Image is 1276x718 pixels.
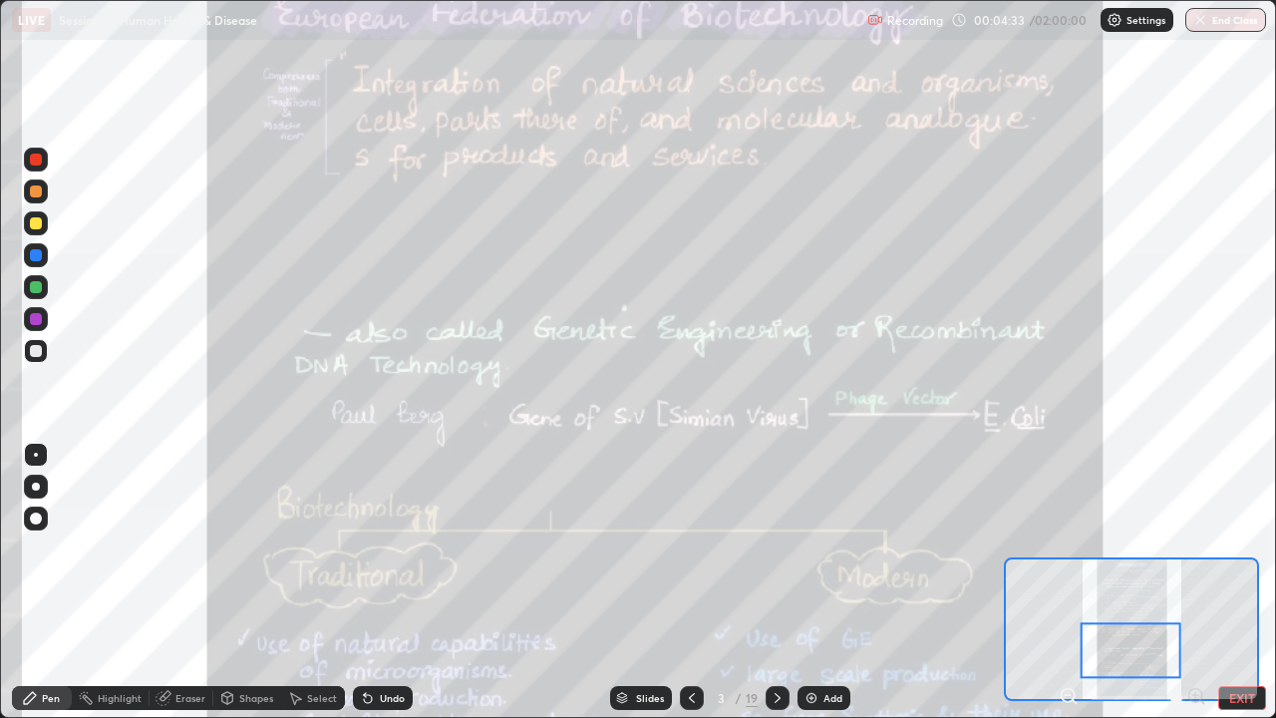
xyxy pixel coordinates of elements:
[1185,8,1266,32] button: End Class
[712,692,732,704] div: 3
[42,693,60,703] div: Pen
[636,693,664,703] div: Slides
[1107,12,1122,28] img: class-settings-icons
[823,693,842,703] div: Add
[803,690,819,706] img: add-slide-button
[1192,12,1208,28] img: end-class-cross
[1218,686,1266,710] button: EXIT
[175,693,205,703] div: Eraser
[307,693,337,703] div: Select
[887,13,943,28] p: Recording
[59,12,257,28] p: Session on Human Health & Disease
[18,12,45,28] p: LIVE
[380,693,405,703] div: Undo
[746,689,758,707] div: 19
[867,12,883,28] img: recording.375f2c34.svg
[239,693,273,703] div: Shapes
[1126,15,1165,25] p: Settings
[736,692,742,704] div: /
[98,693,142,703] div: Highlight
